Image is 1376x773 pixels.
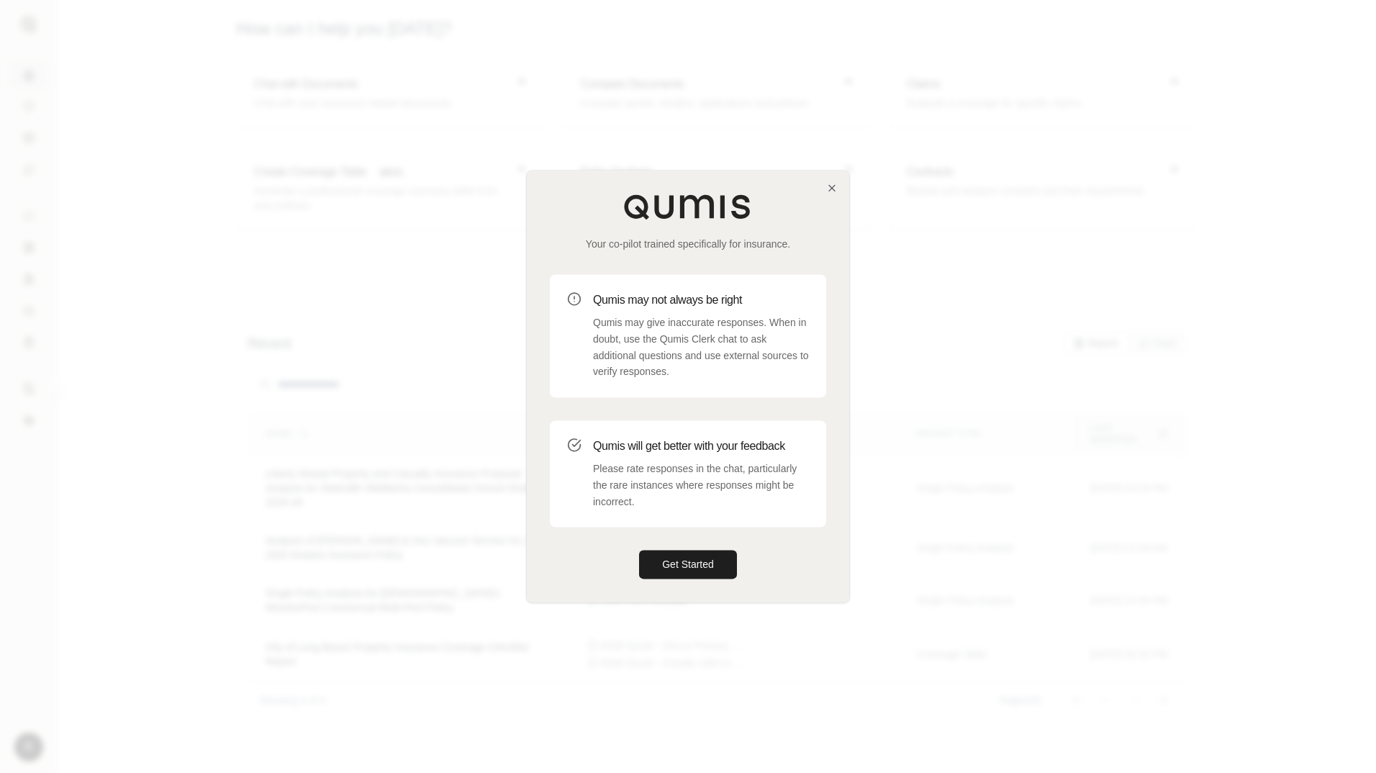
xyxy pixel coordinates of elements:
button: Get Started [639,551,737,579]
img: Qumis Logo [623,194,753,220]
p: Please rate responses in the chat, particularly the rare instances where responses might be incor... [593,461,809,510]
p: Your co-pilot trained specifically for insurance. [550,237,826,251]
h3: Qumis will get better with your feedback [593,438,809,455]
h3: Qumis may not always be right [593,291,809,309]
p: Qumis may give inaccurate responses. When in doubt, use the Qumis Clerk chat to ask additional qu... [593,315,809,380]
